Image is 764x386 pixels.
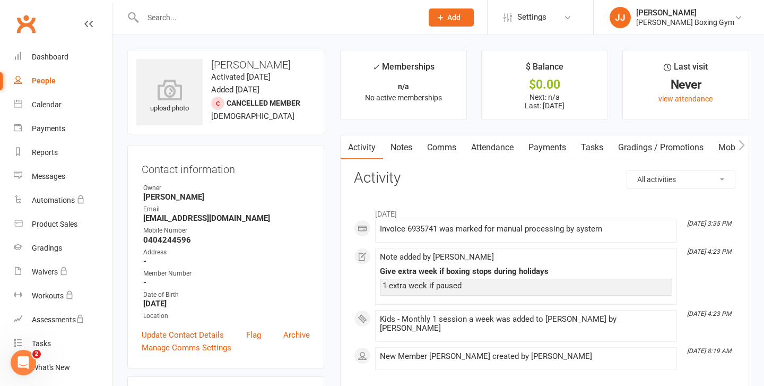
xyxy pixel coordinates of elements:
[14,284,112,308] a: Workouts
[14,117,112,141] a: Payments
[32,172,65,181] div: Messages
[32,148,58,157] div: Reports
[142,329,224,341] a: Update Contact Details
[143,204,310,215] div: Email
[420,135,464,160] a: Comms
[429,8,474,27] button: Add
[227,99,300,107] span: Cancelled member
[143,278,310,287] strong: -
[143,269,310,279] div: Member Number
[11,350,36,375] iframe: Intercom live chat
[32,100,62,109] div: Calendar
[517,5,546,29] span: Settings
[687,220,731,227] i: [DATE] 3:35 PM
[636,18,734,27] div: [PERSON_NAME] Boxing Gym
[32,350,41,358] span: 2
[526,60,563,79] div: $ Balance
[32,315,84,324] div: Assessments
[14,332,112,356] a: Tasks
[283,329,310,341] a: Archive
[142,159,310,175] h3: Contact information
[136,59,315,71] h3: [PERSON_NAME]
[32,244,62,252] div: Gradings
[341,135,383,160] a: Activity
[636,8,734,18] div: [PERSON_NAME]
[491,93,598,110] p: Next: n/a Last: [DATE]
[610,7,631,28] div: JJ
[380,253,672,262] div: Note added by [PERSON_NAME]
[14,188,112,212] a: Automations
[143,183,310,193] div: Owner
[447,13,461,22] span: Add
[32,196,75,204] div: Automations
[211,85,259,95] time: Added [DATE]
[143,311,310,321] div: Location
[32,339,51,348] div: Tasks
[611,135,711,160] a: Gradings / Promotions
[32,124,65,133] div: Payments
[664,60,708,79] div: Last visit
[380,352,672,361] div: New Member [PERSON_NAME] created by [PERSON_NAME]
[14,93,112,117] a: Calendar
[140,10,415,25] input: Search...
[142,341,231,354] a: Manage Comms Settings
[14,69,112,93] a: People
[32,363,70,372] div: What's New
[32,53,68,61] div: Dashboard
[14,356,112,380] a: What's New
[143,247,310,258] div: Address
[246,329,261,341] a: Flag
[14,236,112,260] a: Gradings
[143,226,310,236] div: Mobile Number
[380,225,672,234] div: Invoice 6935741 was marked for manual processing by system
[32,268,58,276] div: Waivers
[136,79,203,114] div: upload photo
[383,281,670,290] div: 1 extra week if paused
[687,248,731,255] i: [DATE] 4:23 PM
[143,192,310,202] strong: [PERSON_NAME]
[380,267,672,276] div: Give extra week if boxing stops during holidays
[143,299,310,308] strong: [DATE]
[14,260,112,284] a: Waivers
[13,11,39,37] a: Clubworx
[398,82,409,91] strong: n/a
[14,212,112,236] a: Product Sales
[383,135,420,160] a: Notes
[354,203,735,220] li: [DATE]
[14,308,112,332] a: Assessments
[211,111,294,121] span: [DEMOGRAPHIC_DATA]
[687,310,731,318] i: [DATE] 4:23 PM
[32,291,64,300] div: Workouts
[464,135,521,160] a: Attendance
[143,290,310,300] div: Date of Birth
[687,347,731,355] i: [DATE] 8:19 AM
[372,60,435,80] div: Memberships
[14,141,112,165] a: Reports
[380,315,672,333] div: Kids - Monthly 1 session a week was added to [PERSON_NAME] by [PERSON_NAME]
[32,76,56,85] div: People
[14,165,112,188] a: Messages
[32,220,77,228] div: Product Sales
[143,213,310,223] strong: [EMAIL_ADDRESS][DOMAIN_NAME]
[521,135,574,160] a: Payments
[491,79,598,90] div: $0.00
[574,135,611,160] a: Tasks
[14,45,112,69] a: Dashboard
[372,62,379,72] i: ✓
[143,256,310,266] strong: -
[354,170,735,186] h3: Activity
[211,72,271,82] time: Activated [DATE]
[365,93,442,102] span: No active memberships
[658,95,713,103] a: view attendance
[143,235,310,245] strong: 0404244596
[632,79,739,90] div: Never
